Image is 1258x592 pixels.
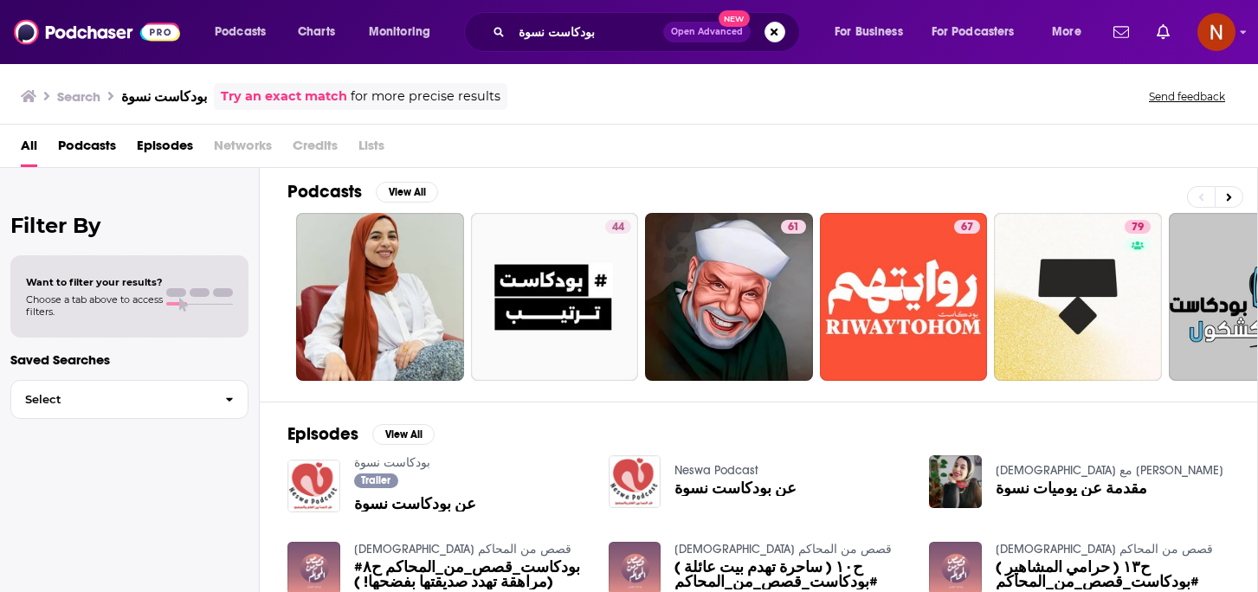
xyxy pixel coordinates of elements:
[671,28,743,36] span: Open Advanced
[21,132,37,167] a: All
[1150,17,1177,47] a: Show notifications dropdown
[14,16,180,48] img: Podchaser - Follow, Share and Rate Podcasts
[663,22,751,42] button: Open AdvancedNew
[354,455,430,470] a: بودكاست نسوة
[1052,20,1081,44] span: More
[788,219,799,236] span: 61
[351,87,500,106] span: for more precise results
[26,276,163,288] span: Want to filter your results?
[996,481,1147,496] a: مقدمة عن يوميات نسوة
[781,220,806,234] a: 61
[932,20,1015,44] span: For Podcasters
[354,560,588,589] a: #بودكاست_قصص_من_المحاكم ح٨ (مراهقة تهدد صديقتها بفضحها! )
[1144,89,1230,104] button: Send feedback
[920,18,1040,46] button: open menu
[10,213,248,238] h2: Filter By
[58,132,116,167] a: Podcasts
[137,132,193,167] a: Episodes
[357,18,453,46] button: open menu
[287,181,438,203] a: PodcastsView All
[823,18,925,46] button: open menu
[221,87,347,106] a: Try an exact match
[645,213,813,381] a: 61
[1125,220,1151,234] a: 79
[674,463,758,478] a: Neswa Podcast
[996,542,1213,557] a: بودكاست قصص من المحاكم
[719,10,750,27] span: New
[674,560,908,589] a: ( ساحرة تهدم بيت عائلة ) ح١٠ #بودكاست_قصص_من_المحاكم
[10,351,248,368] p: Saved Searches
[471,213,639,381] a: 44
[929,455,982,508] img: مقدمة عن يوميات نسوة
[609,455,661,508] img: عن بودكاست نسوة
[358,132,384,167] span: Lists
[372,424,435,445] button: View All
[820,213,988,381] a: 67
[354,542,571,557] a: بودكاست قصص من المحاكم
[605,220,631,234] a: 44
[287,423,358,445] h2: Episodes
[10,380,248,419] button: Select
[674,542,892,557] a: بودكاست قصص من المحاكم
[57,88,100,105] h3: Search
[287,460,340,512] img: عن بودكاست نسوة
[203,18,288,46] button: open menu
[214,132,272,167] span: Networks
[961,219,973,236] span: 67
[1132,219,1144,236] span: 79
[1197,13,1235,51] button: Show profile menu
[1197,13,1235,51] img: User Profile
[1197,13,1235,51] span: Logged in as AdelNBM
[26,293,163,318] span: Choose a tab above to access filters.
[121,88,207,105] h3: بودكاست نسوة
[11,394,211,405] span: Select
[994,213,1162,381] a: 79
[287,181,362,203] h2: Podcasts
[674,481,797,496] a: عن بودكاست نسوة
[996,463,1223,478] a: بودكاست مع ياسمين
[293,132,338,167] span: Credits
[481,12,816,52] div: Search podcasts, credits, & more...
[287,423,435,445] a: EpisodesView All
[215,20,266,44] span: Podcasts
[954,220,980,234] a: 67
[996,560,1229,589] a: ( حرامي المشاهير ) ح١٣ #بودكاست_قصص_من_المحاكم
[361,475,390,486] span: Trailer
[369,20,430,44] span: Monitoring
[298,20,335,44] span: Charts
[512,18,663,46] input: Search podcasts, credits, & more...
[835,20,903,44] span: For Business
[1040,18,1103,46] button: open menu
[376,182,438,203] button: View All
[1106,17,1136,47] a: Show notifications dropdown
[287,18,345,46] a: Charts
[354,497,476,512] a: عن بودكاست نسوة
[612,219,624,236] span: 44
